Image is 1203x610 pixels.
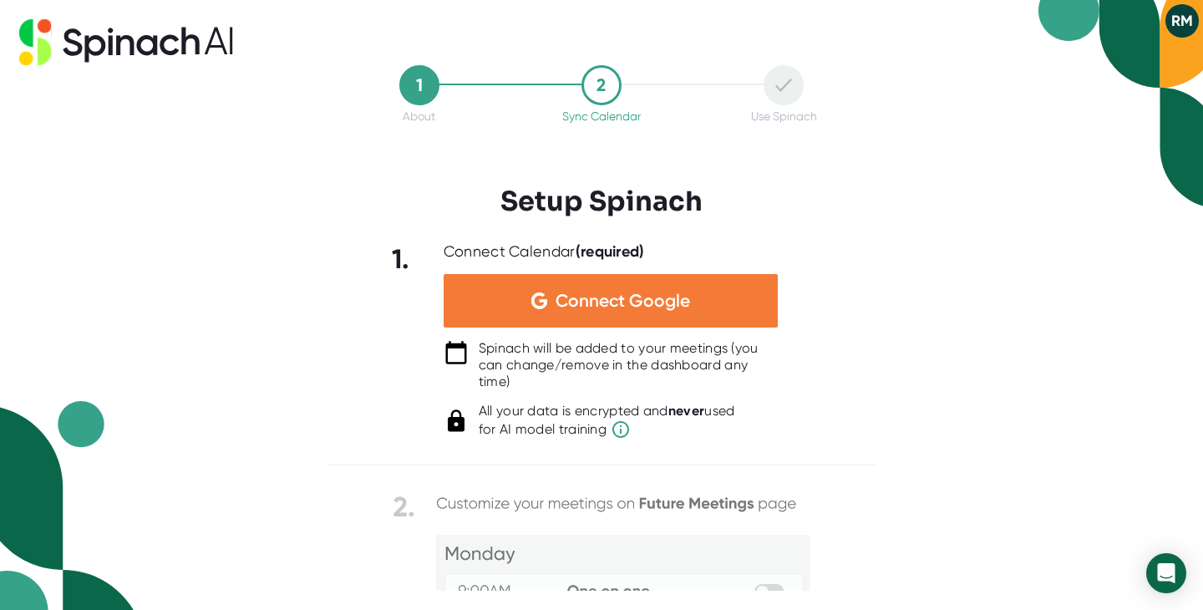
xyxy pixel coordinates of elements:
[751,109,817,123] div: Use Spinach
[403,109,435,123] div: About
[500,186,703,217] h3: Setup Spinach
[479,419,735,440] span: for AI model training
[556,292,690,309] span: Connect Google
[1165,4,1199,38] button: RM
[399,65,439,105] div: 1
[668,403,705,419] b: never
[562,109,641,123] div: Sync Calendar
[479,340,778,390] div: Spinach will be added to your meetings (you can change/remove in the dashboard any time)
[576,242,645,261] b: (required)
[392,243,410,275] b: 1.
[1146,553,1186,593] div: Open Intercom Messenger
[581,65,622,105] div: 2
[479,403,735,440] div: All your data is encrypted and used
[444,242,645,262] div: Connect Calendar
[531,292,547,309] img: Aehbyd4JwY73AAAAAElFTkSuQmCC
